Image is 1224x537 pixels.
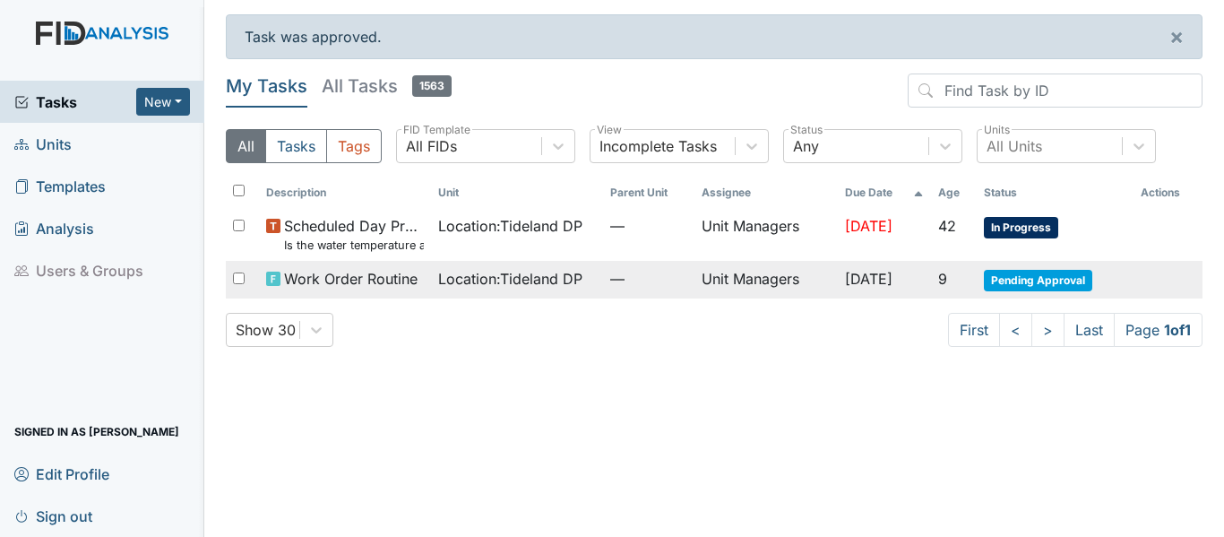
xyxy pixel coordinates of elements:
span: 9 [938,270,947,288]
span: Edit Profile [14,460,109,488]
button: Tags [326,129,382,163]
div: Task was approved. [226,14,1202,59]
span: [DATE] [845,217,892,235]
a: First [948,313,1000,347]
span: 42 [938,217,956,235]
td: Unit Managers [694,208,838,261]
input: Find Task by ID [908,74,1202,108]
td: Unit Managers [694,261,838,299]
span: Scheduled Day Program Inspection Is the water temperature at the kitchen sink between 100 to 110 ... [284,215,424,254]
div: Incomplete Tasks [599,135,717,157]
th: Toggle SortBy [603,178,694,208]
h5: All Tasks [322,74,452,99]
button: Tasks [265,129,327,163]
th: Assignee [694,178,838,208]
nav: task-pagination [948,313,1202,347]
span: Work Order Routine [284,268,418,290]
span: Signed in as [PERSON_NAME] [14,418,179,446]
span: Pending Approval [984,270,1092,291]
div: All Units [987,135,1042,157]
div: Any [793,135,819,157]
span: Units [14,130,72,158]
span: Templates [14,172,106,200]
th: Toggle SortBy [977,178,1133,208]
span: Page [1114,313,1202,347]
span: Analysis [14,214,94,242]
span: Sign out [14,502,92,530]
span: Location : Tideland DP [438,268,582,290]
div: Show 30 [236,319,296,341]
span: In Progress [984,217,1058,238]
a: Tasks [14,91,136,113]
h5: My Tasks [226,74,307,99]
span: [DATE] [845,270,892,288]
th: Toggle SortBy [431,178,603,208]
th: Actions [1133,178,1202,208]
button: All [226,129,266,163]
div: Type filter [226,129,382,163]
span: Location : Tideland DP [438,215,582,237]
th: Toggle SortBy [838,178,931,208]
a: > [1031,313,1065,347]
span: — [610,215,687,237]
a: Last [1064,313,1115,347]
a: < [999,313,1032,347]
button: × [1151,15,1202,58]
span: × [1169,23,1184,49]
strong: 1 of 1 [1164,321,1191,339]
span: — [610,268,687,290]
th: Toggle SortBy [259,178,431,208]
input: Toggle All Rows Selected [233,185,245,196]
span: 1563 [412,75,452,97]
button: New [136,88,190,116]
th: Toggle SortBy [931,178,977,208]
small: Is the water temperature at the kitchen sink between 100 to 110 degrees? [284,237,424,254]
div: All FIDs [406,135,457,157]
